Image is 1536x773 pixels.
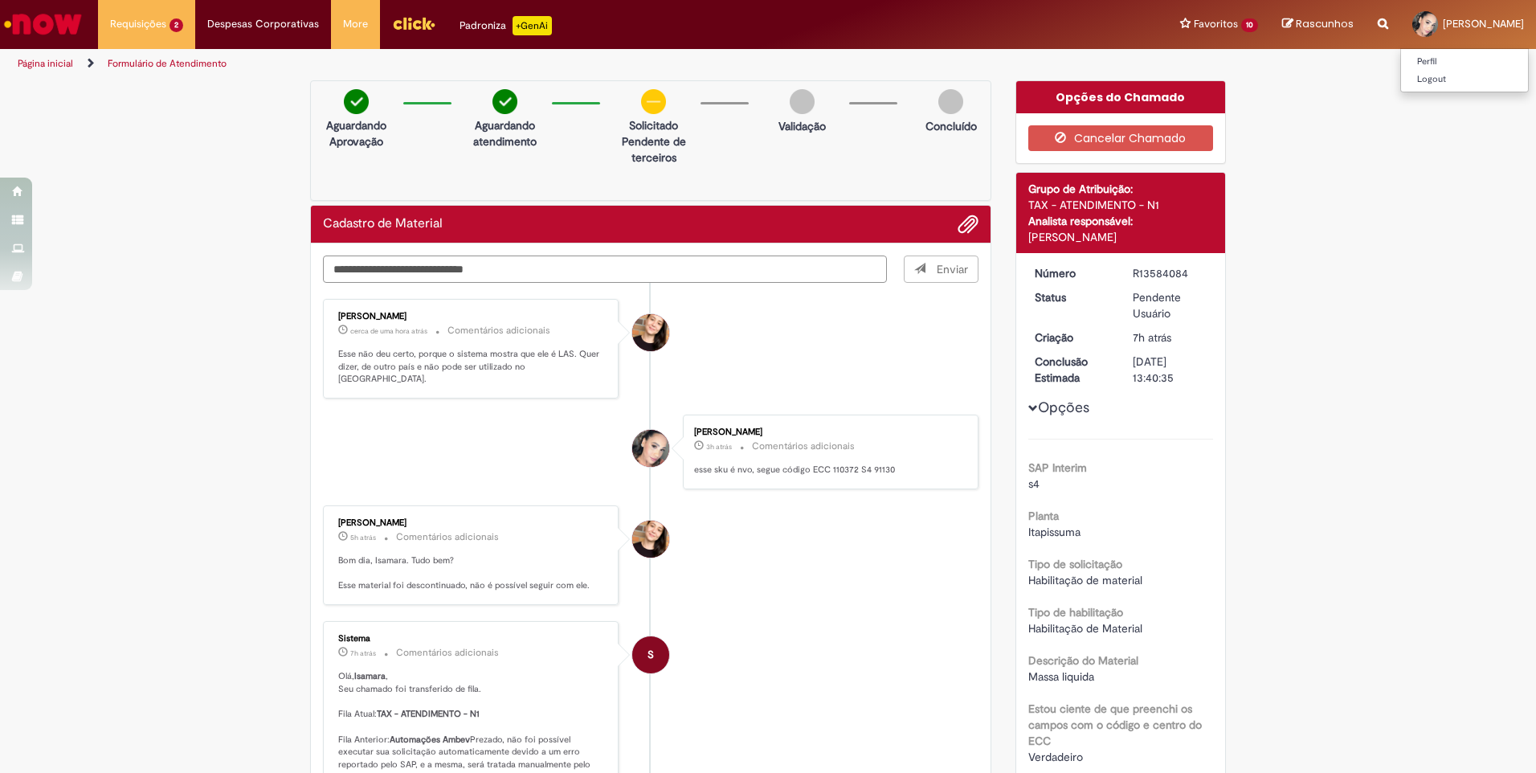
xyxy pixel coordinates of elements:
[343,16,368,32] span: More
[1028,125,1214,151] button: Cancelar Chamado
[350,533,376,542] span: 5h atrás
[1023,265,1121,281] dt: Número
[632,314,669,351] div: Sabrina De Vasconcelos
[706,442,732,452] time: 01/10/2025 12:24:15
[110,16,166,32] span: Requisições
[1133,265,1207,281] div: R13584084
[615,117,692,133] p: Solicitado
[1028,197,1214,213] div: TAX - ATENDIMENTO - N1
[632,636,669,673] div: System
[706,442,732,452] span: 3h atrás
[492,89,517,114] img: check-circle-green.png
[1023,289,1121,305] dt: Status
[694,427,962,437] div: [PERSON_NAME]
[1194,16,1238,32] span: Favoritos
[1028,557,1122,571] b: Tipo de solicitação
[1401,71,1528,88] a: Logout
[1023,354,1121,386] dt: Conclusão Estimada
[377,708,480,720] b: TAX - ATENDIMENTO - N1
[338,312,606,321] div: [PERSON_NAME]
[1028,229,1214,245] div: [PERSON_NAME]
[1028,669,1094,684] span: Massa liquida
[390,734,470,746] b: Automações Ambev
[1028,750,1083,764] span: Verdadeiro
[513,16,552,35] p: +GenAi
[694,464,962,476] p: esse sku é nvo, segue código ECC 110372 S4 91130
[323,256,887,283] textarea: Digite sua mensagem aqui...
[752,440,855,453] small: Comentários adicionais
[1028,653,1138,668] b: Descrição do Material
[1028,621,1142,636] span: Habilitação de Material
[18,57,73,70] a: Página inicial
[1028,701,1202,748] b: Estou ciente de que preenchi os campos com o código e centro do ECC
[323,217,443,231] h2: Cadastro de Material Histórico de tíquete
[207,16,319,32] span: Despesas Corporativas
[317,117,395,149] p: Aguardando Aprovação
[1133,289,1207,321] div: Pendente Usuário
[447,324,550,337] small: Comentários adicionais
[632,521,669,558] div: Sabrina De Vasconcelos
[790,89,815,114] img: img-circle-grey.png
[1016,81,1226,113] div: Opções do Chamado
[1023,329,1121,346] dt: Criação
[344,89,369,114] img: check-circle-green.png
[1401,53,1528,71] a: Perfil
[1133,330,1171,345] time: 01/10/2025 08:10:18
[1028,525,1081,539] span: Itapissuma
[1028,476,1040,491] span: s4
[1443,17,1524,31] span: [PERSON_NAME]
[338,634,606,644] div: Sistema
[460,16,552,35] div: Padroniza
[350,326,427,336] time: 01/10/2025 14:09:07
[108,57,227,70] a: Formulário de Atendimento
[1028,573,1142,587] span: Habilitação de material
[1028,213,1214,229] div: Analista responsável:
[466,117,544,149] p: Aguardando atendimento
[641,89,666,114] img: circle-minus.png
[392,11,435,35] img: click_logo_yellow_360x200.png
[1133,329,1207,346] div: 01/10/2025 08:10:18
[1241,18,1258,32] span: 10
[1133,330,1171,345] span: 7h atrás
[338,348,606,386] p: Esse não deu certo, porque o sistema mostra que ele é LAS. Quer dizer, de outro país e não pode s...
[354,670,386,682] b: Isamara
[1028,460,1087,475] b: SAP Interim
[338,554,606,592] p: Bom dia, Isamara. Tudo bem? Esse material foi descontinuado, não é possível seguir com ele.
[647,636,654,674] span: S
[1133,354,1207,386] div: [DATE] 13:40:35
[2,8,84,40] img: ServiceNow
[1296,16,1354,31] span: Rascunhos
[615,133,692,166] p: Pendente de terceiros
[1028,181,1214,197] div: Grupo de Atribuição:
[958,214,978,235] button: Adicionar anexos
[396,530,499,544] small: Comentários adicionais
[170,18,183,32] span: 2
[632,430,669,467] div: Isamara Vitoria Correia De Andrade
[938,89,963,114] img: img-circle-grey.png
[1028,509,1059,523] b: Planta
[12,49,1012,79] ul: Trilhas de página
[1282,17,1354,32] a: Rascunhos
[778,118,826,134] p: Validação
[350,648,376,658] span: 7h atrás
[350,326,427,336] span: cerca de uma hora atrás
[1028,605,1123,620] b: Tipo de habilitação
[350,648,376,658] time: 01/10/2025 08:10:31
[396,646,499,660] small: Comentários adicionais
[925,118,977,134] p: Concluído
[338,518,606,528] div: [PERSON_NAME]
